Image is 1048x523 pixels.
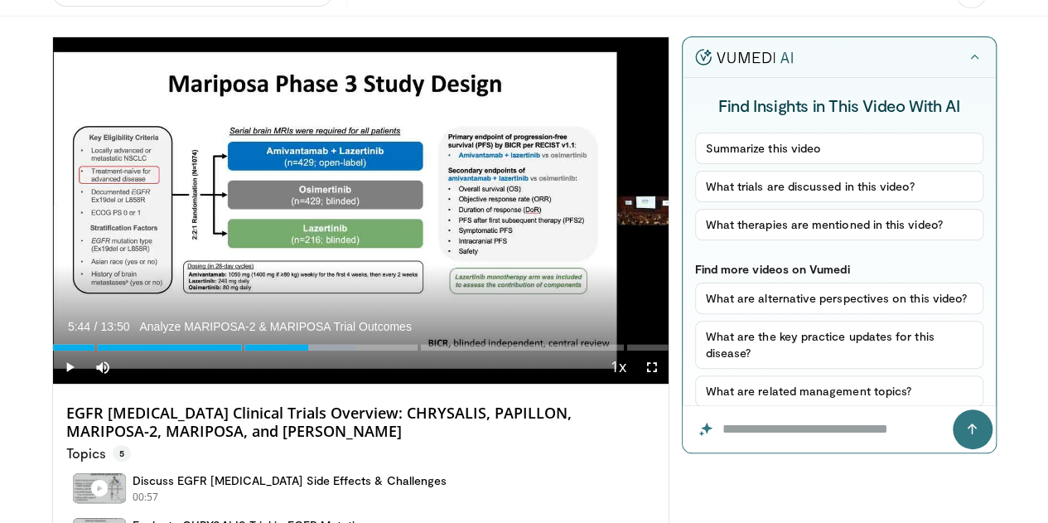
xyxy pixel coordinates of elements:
div: Progress Bar [53,344,669,351]
button: What are related management topics? [695,375,983,407]
video-js: Video Player [53,37,669,385]
button: Fullscreen [635,351,669,384]
button: Playback Rate [602,351,635,384]
img: vumedi-ai-logo.v2.svg [695,49,793,65]
p: Topics [66,445,131,462]
h4: EGFR [MEDICAL_DATA] Clinical Trials Overview: CHRYSALIS, PAPILLON, MARIPOSA-2, MARIPOSA, and [PER... [66,404,655,440]
button: What are the key practice updates for this disease? [695,321,983,369]
p: Find more videos on Vumedi [695,262,983,276]
button: What therapies are mentioned in this video? [695,209,983,240]
span: / [94,320,98,333]
span: 5 [113,445,131,462]
button: Mute [86,351,119,384]
span: Analyze MARIPOSA-2 & MARIPOSA Trial Outcomes [139,319,411,334]
h4: Find Insights in This Video With AI [695,94,983,116]
button: Play [53,351,86,384]
p: 00:57 [133,490,159,505]
input: Question for the AI [683,406,996,453]
span: 13:50 [100,320,129,333]
button: What are alternative perspectives on this video? [695,283,983,314]
h4: Discuss EGFR [MEDICAL_DATA] Side Effects & Challenges [133,473,447,488]
button: What trials are discussed in this video? [695,171,983,202]
span: 5:44 [68,320,90,333]
button: Summarize this video [695,133,983,164]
